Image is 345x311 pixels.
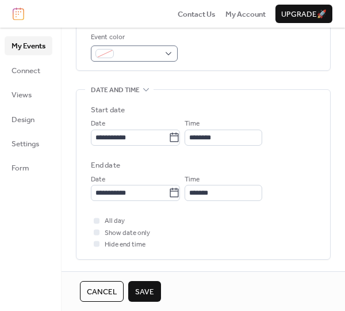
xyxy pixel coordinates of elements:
[11,162,29,174] span: Form
[275,5,332,23] button: Upgrade🚀
[91,174,105,185] span: Date
[5,110,52,128] a: Design
[91,104,125,116] div: Start date
[87,286,117,298] span: Cancel
[91,118,105,130] span: Date
[185,174,200,185] span: Time
[5,158,52,177] a: Form
[128,281,161,302] button: Save
[80,281,124,302] button: Cancel
[11,40,45,52] span: My Events
[91,160,120,171] div: End date
[5,85,52,104] a: Views
[281,9,327,20] span: Upgrade 🚀
[105,215,125,227] span: All day
[5,61,52,79] a: Connect
[225,9,266,20] span: My Account
[11,138,39,150] span: Settings
[105,227,150,239] span: Show date only
[185,118,200,130] span: Time
[5,36,52,55] a: My Events
[91,85,140,96] span: Date and time
[178,9,216,20] span: Contact Us
[105,239,145,251] span: Hide end time
[5,134,52,153] a: Settings
[13,7,24,20] img: logo
[178,8,216,20] a: Contact Us
[11,114,34,126] span: Design
[91,32,175,43] div: Event color
[11,89,32,101] span: Views
[135,286,154,298] span: Save
[225,8,266,20] a: My Account
[11,65,40,77] span: Connect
